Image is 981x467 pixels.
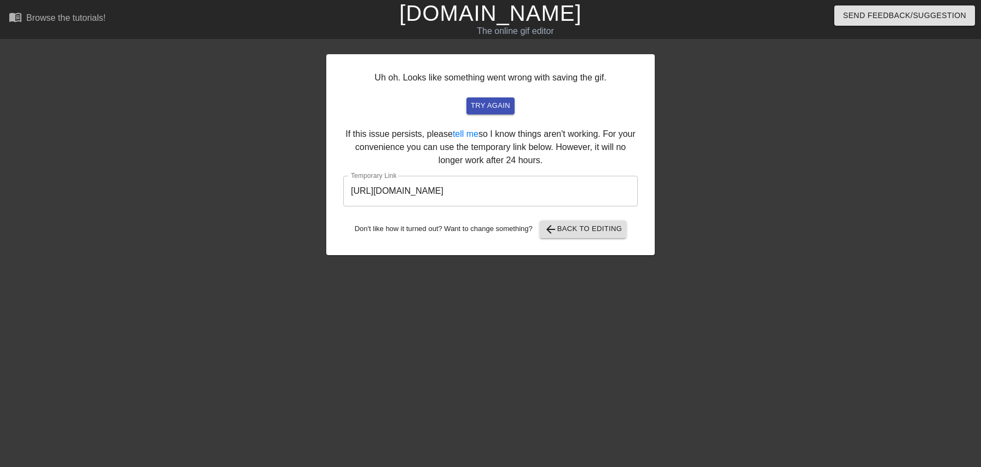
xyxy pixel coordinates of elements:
button: Send Feedback/Suggestion [834,5,975,26]
span: arrow_back [544,223,557,236]
a: [DOMAIN_NAME] [399,1,581,25]
span: menu_book [9,10,22,24]
input: bare [343,176,638,206]
a: tell me [453,129,478,139]
span: Send Feedback/Suggestion [843,9,966,22]
span: try again [471,100,510,112]
div: Uh oh. Looks like something went wrong with saving the gif. If this issue persists, please so I k... [326,54,655,255]
a: Browse the tutorials! [9,10,106,27]
button: try again [466,97,515,114]
div: Don't like how it turned out? Want to change something? [343,221,638,238]
span: Back to Editing [544,223,622,236]
button: Back to Editing [540,221,627,238]
div: Browse the tutorials! [26,13,106,22]
div: The online gif editor [332,25,698,38]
